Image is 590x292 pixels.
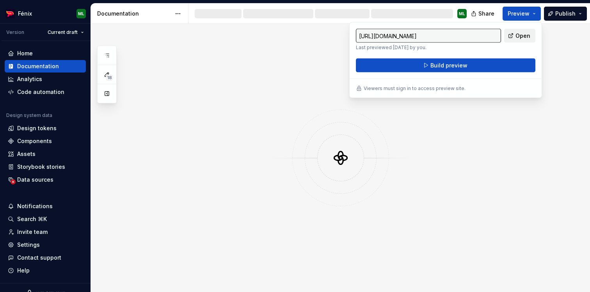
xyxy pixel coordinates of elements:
[5,60,86,73] a: Documentation
[5,122,86,134] a: Design tokens
[459,11,465,17] div: ML
[5,213,86,225] button: Search ⌘K
[5,251,86,264] button: Contact support
[17,163,65,171] div: Storybook stories
[44,27,87,38] button: Current draft
[17,267,30,274] div: Help
[504,29,535,43] a: Open
[467,7,499,21] button: Share
[17,124,57,132] div: Design tokens
[17,215,47,223] div: Search ⌘K
[5,148,86,160] a: Assets
[17,254,61,262] div: Contact support
[430,62,467,69] span: Build preview
[5,239,86,251] a: Settings
[544,7,587,21] button: Publish
[106,74,113,81] span: 18
[17,228,48,236] div: Invite team
[5,173,86,186] a: Data sources
[5,9,15,18] img: c22002f0-c20a-4db5-8808-0be8483c155a.png
[364,85,466,92] p: Viewers must sign in to access preview site.
[515,32,530,40] span: Open
[17,75,42,83] div: Analytics
[48,29,78,35] span: Current draft
[508,10,530,18] span: Preview
[503,7,541,21] button: Preview
[17,62,59,70] div: Documentation
[5,73,86,85] a: Analytics
[5,264,86,277] button: Help
[97,10,171,18] div: Documentation
[356,44,501,51] p: Last previewed [DATE] by you.
[17,176,53,184] div: Data sources
[17,88,64,96] div: Code automation
[5,161,86,173] a: Storybook stories
[17,202,53,210] div: Notifications
[5,135,86,147] a: Components
[555,10,576,18] span: Publish
[18,10,32,18] div: Fénix
[17,50,33,57] div: Home
[6,29,24,35] div: Version
[356,58,535,73] button: Build preview
[5,200,86,212] button: Notifications
[5,47,86,60] a: Home
[2,5,89,22] button: FénixML
[5,226,86,238] a: Invite team
[17,241,40,249] div: Settings
[5,86,86,98] a: Code automation
[6,112,52,119] div: Design system data
[17,137,52,145] div: Components
[17,150,36,158] div: Assets
[478,10,494,18] span: Share
[78,11,84,17] div: ML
